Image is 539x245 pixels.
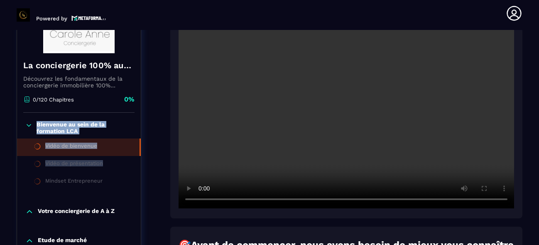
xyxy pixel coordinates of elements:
img: logo [71,15,106,22]
p: Bienvenue au sein de la formation LCA [37,121,132,134]
p: Découvrez les fondamentaux de la conciergerie immobilière 100% automatisée. Cette formation est c... [23,75,135,89]
p: Votre conciergerie de A à Z [38,208,115,216]
p: Powered by [36,15,67,22]
p: 0/120 Chapitres [33,97,74,103]
p: 0% [124,95,135,104]
img: logo-branding [17,8,30,22]
div: Vidéo de bienvenue [45,143,97,152]
div: Vidéo de présentation [45,160,103,169]
div: Mindset Entrepreneur [45,178,103,187]
p: Etude de marché [38,237,87,245]
h4: La conciergerie 100% automatisée [23,59,135,71]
